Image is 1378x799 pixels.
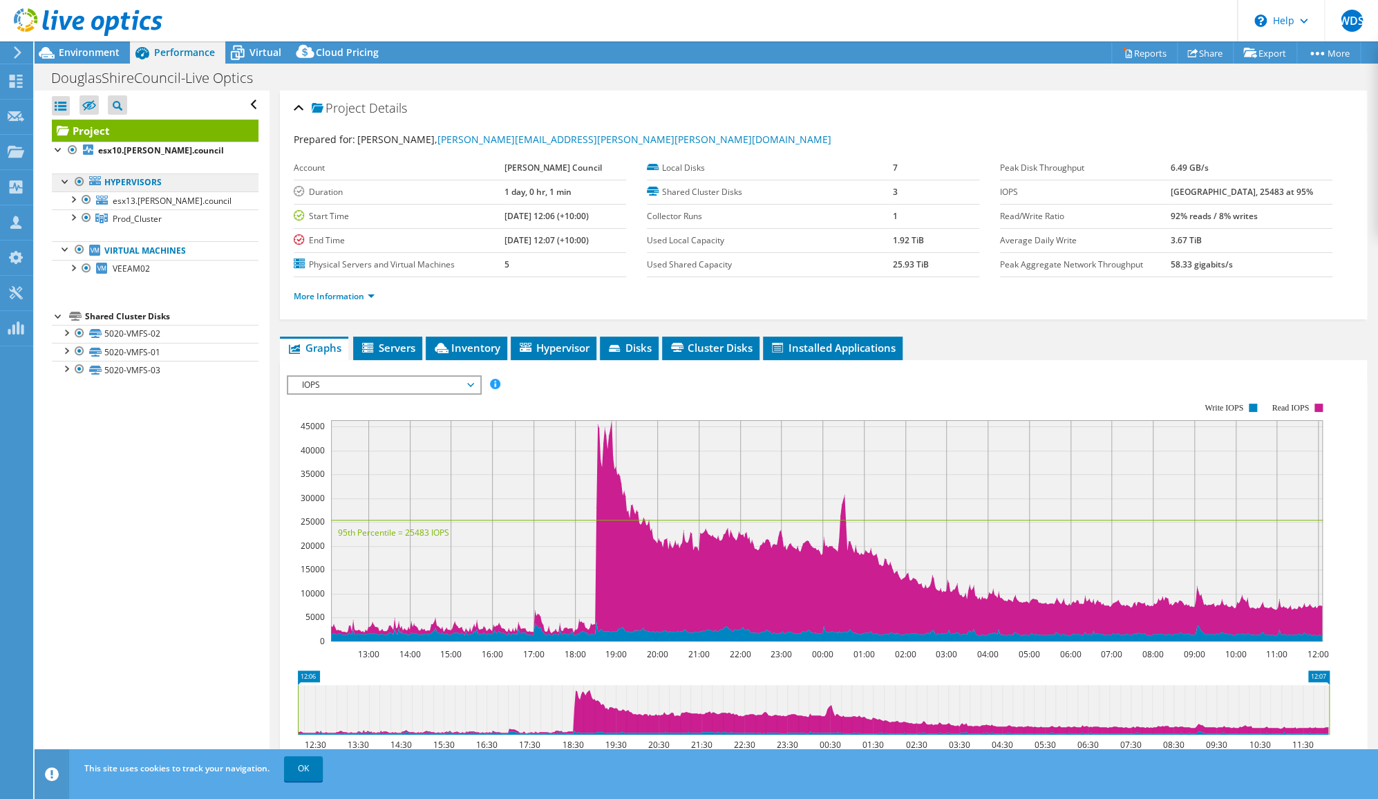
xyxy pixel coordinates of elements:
a: Share [1177,42,1234,64]
b: 1 day, 0 hr, 1 min [504,186,572,198]
a: Prod_Cluster [52,209,258,227]
span: WDS [1341,10,1363,32]
text: 15:00 [440,648,462,660]
text: 18:00 [565,648,586,660]
a: esx10.[PERSON_NAME].council [52,142,258,160]
text: 21:30 [691,739,712,751]
b: 25.93 TiB [893,258,929,270]
text: 06:00 [1060,648,1082,660]
text: 13:30 [348,739,369,751]
text: 10000 [301,587,325,599]
span: [PERSON_NAME], [357,133,831,146]
span: This site uses cookies to track your navigation. [84,762,270,774]
text: 07:00 [1101,648,1122,660]
a: 5020-VMFS-01 [52,343,258,361]
b: [GEOGRAPHIC_DATA], 25483 at 95% [1171,186,1313,198]
text: 23:00 [771,648,792,660]
text: 15000 [301,563,325,575]
text: Read IOPS [1272,403,1310,413]
span: Prod_Cluster [113,213,162,225]
span: Details [369,100,407,116]
text: 05:30 [1035,739,1056,751]
span: Inventory [433,341,500,355]
text: 30000 [301,492,325,504]
b: 6.49 GB/s [1171,162,1209,173]
text: 25000 [301,516,325,527]
text: 11:30 [1292,739,1314,751]
text: 19:30 [605,739,627,751]
svg: \n [1254,15,1267,27]
text: 20:00 [647,648,668,660]
text: 20000 [301,540,325,552]
b: 58.33 gigabits/s [1171,258,1233,270]
text: 5000 [305,611,325,623]
text: 02:30 [906,739,927,751]
text: 14:30 [390,739,412,751]
h1: DouglasShireCouncil-Live Optics [45,70,274,86]
text: 04:00 [977,648,999,660]
a: Virtual Machines [52,241,258,259]
text: 04:30 [992,739,1013,751]
label: Used Local Capacity [647,234,893,247]
span: Servers [360,341,415,355]
b: [DATE] 12:07 (+10:00) [504,234,589,246]
text: 16:00 [482,648,503,660]
text: 10:00 [1225,648,1247,660]
span: Environment [59,46,120,59]
span: Cloud Pricing [316,46,379,59]
a: Project [52,120,258,142]
text: 45000 [301,420,325,432]
text: 00:00 [812,648,833,660]
text: 00:30 [820,739,841,751]
span: Cluster Disks [669,341,753,355]
a: Hypervisors [52,173,258,191]
label: Peak Aggregate Network Throughput [1000,258,1171,272]
text: 09:30 [1206,739,1227,751]
a: More Information [294,290,375,302]
b: [DATE] 12:06 (+10:00) [504,210,589,222]
span: Hypervisor [518,341,589,355]
text: 40000 [301,444,325,456]
label: Average Daily Write [1000,234,1171,247]
a: VEEAM02 [52,260,258,278]
b: 3.67 TiB [1171,234,1202,246]
a: [PERSON_NAME][EMAIL_ADDRESS][PERSON_NAME][PERSON_NAME][DOMAIN_NAME] [437,133,831,146]
text: 03:00 [936,648,957,660]
label: Duration [294,185,504,199]
text: 03:30 [949,739,970,751]
a: 5020-VMFS-02 [52,325,258,343]
text: 13:00 [358,648,379,660]
text: 35000 [301,468,325,480]
b: 5 [504,258,509,270]
span: VEEAM02 [113,263,150,274]
a: esx13.[PERSON_NAME].council [52,191,258,209]
span: Project [312,102,366,115]
b: 3 [893,186,898,198]
text: 16:30 [476,739,498,751]
a: 5020-VMFS-03 [52,361,258,379]
label: Account [294,161,504,175]
text: 19:00 [605,648,627,660]
text: 01:30 [862,739,884,751]
label: Used Shared Capacity [647,258,893,272]
span: Performance [154,46,215,59]
label: Prepared for: [294,133,355,146]
text: 07:30 [1120,739,1142,751]
text: 17:30 [519,739,540,751]
span: Installed Applications [770,341,896,355]
a: OK [284,756,323,781]
text: 10:30 [1249,739,1271,751]
text: 15:30 [433,739,455,751]
div: Shared Cluster Disks [85,308,258,325]
label: Collector Runs [647,209,893,223]
text: Write IOPS [1205,403,1243,413]
text: 17:00 [523,648,545,660]
label: Local Disks [647,161,893,175]
b: 1 [893,210,898,222]
span: Graphs [287,341,341,355]
b: 1.92 TiB [893,234,924,246]
a: More [1296,42,1361,64]
text: 14:00 [399,648,421,660]
text: 22:00 [730,648,751,660]
a: Reports [1111,42,1178,64]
